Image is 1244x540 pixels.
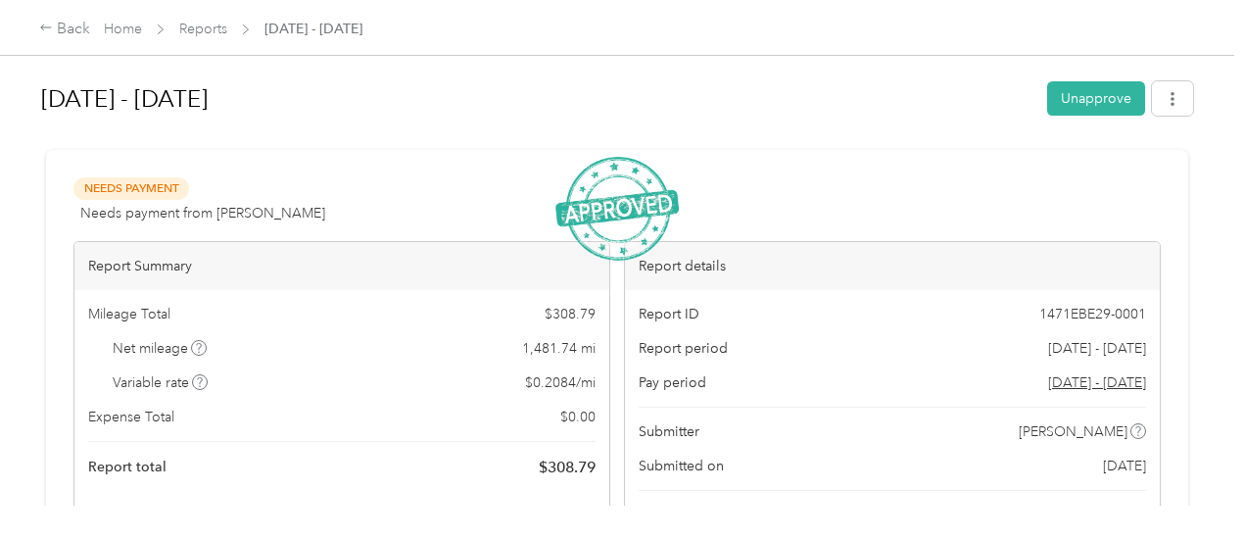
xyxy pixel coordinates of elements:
a: Home [104,21,142,37]
span: 1,481.74 mi [522,338,596,359]
span: Net mileage [113,338,208,359]
span: Submitter [639,421,699,442]
iframe: Everlance-gr Chat Button Frame [1134,430,1244,540]
span: Report period [639,338,728,359]
span: $ 0.2084 / mi [525,372,596,393]
span: Pay period [639,372,706,393]
span: Mileage Total [88,304,170,324]
div: Report Summary [74,242,609,290]
span: Report ID [639,304,699,324]
div: Report details [625,242,1160,290]
h1: Sep 1 - 30, 2025 [41,75,1033,123]
img: ApprovedStamp [555,157,679,262]
span: Report total [88,457,167,477]
a: Reports [179,21,227,37]
span: [DATE] [1103,456,1146,476]
div: Back [39,18,90,41]
span: Submitted on [639,456,724,476]
span: $ 308.79 [539,456,596,479]
span: $ 0.00 [560,407,596,427]
span: [DATE] - [DATE] [1048,338,1146,359]
span: You [1120,505,1143,525]
button: Unapprove [1047,81,1145,116]
span: Expense Total [88,407,174,427]
span: 1471EBE29-0001 [1039,304,1146,324]
span: Needs payment from [PERSON_NAME] [80,203,325,223]
span: Go to pay period [1048,372,1146,393]
span: Needs Payment [73,177,189,200]
span: Approvers [639,505,705,525]
span: [DATE] - [DATE] [264,19,362,39]
span: $ 308.79 [545,304,596,324]
span: Variable rate [113,372,209,393]
span: [PERSON_NAME] [1019,421,1127,442]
